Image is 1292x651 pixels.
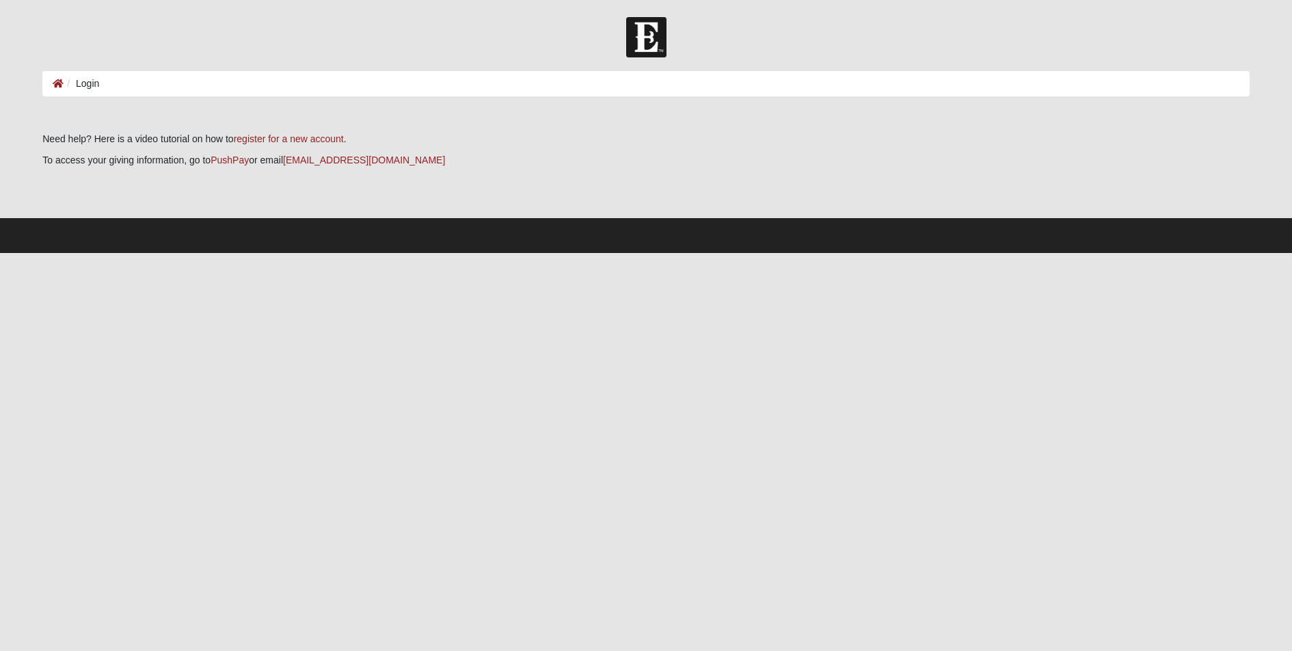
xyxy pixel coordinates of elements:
a: register for a new account [234,133,344,144]
p: Need help? Here is a video tutorial on how to . [42,132,1250,146]
a: PushPay [211,155,249,165]
a: [EMAIL_ADDRESS][DOMAIN_NAME] [283,155,445,165]
li: Login [64,77,99,91]
img: Church of Eleven22 Logo [626,17,667,57]
p: To access your giving information, go to or email [42,153,1250,168]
